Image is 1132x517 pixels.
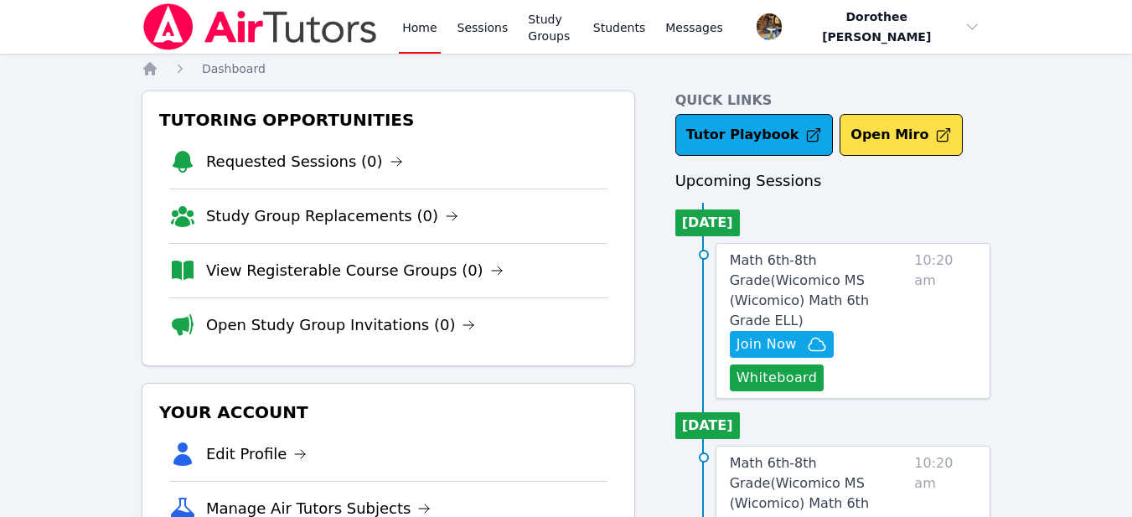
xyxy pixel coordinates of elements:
li: [DATE] [675,412,740,439]
span: Join Now [737,334,797,354]
a: Math 6th-8th Grade(Wicomico MS (Wicomico) Math 6th Grade ELL) [730,251,908,331]
h4: Quick Links [675,90,991,111]
h3: Tutoring Opportunities [156,105,621,135]
h3: Your Account [156,397,621,427]
nav: Breadcrumb [142,60,990,77]
span: 10:20 am [914,251,976,391]
li: [DATE] [675,209,740,236]
a: Study Group Replacements (0) [206,204,458,228]
button: Open Miro [840,114,963,156]
span: Dashboard [202,62,266,75]
a: Edit Profile [206,442,308,466]
span: Messages [665,19,723,36]
button: Join Now [730,331,834,358]
h3: Upcoming Sessions [675,169,991,193]
a: View Registerable Course Groups (0) [206,259,504,282]
a: Open Study Group Invitations (0) [206,313,476,337]
a: Tutor Playbook [675,114,834,156]
a: Requested Sessions (0) [206,150,403,173]
span: Math 6th-8th Grade ( Wicomico MS (Wicomico) Math 6th Grade ELL ) [730,252,869,328]
a: Dashboard [202,60,266,77]
img: Air Tutors [142,3,379,50]
button: Whiteboard [730,364,824,391]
